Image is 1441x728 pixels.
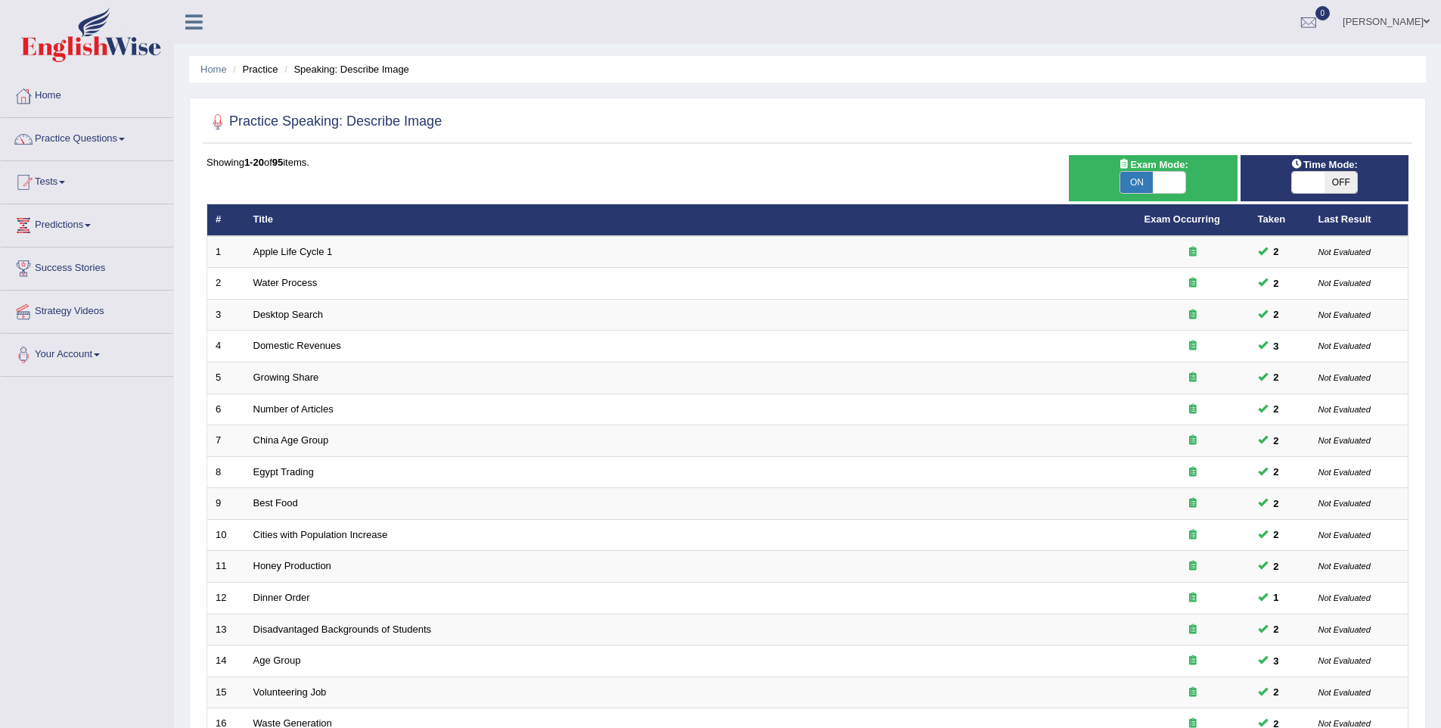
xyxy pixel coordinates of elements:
[1144,434,1241,448] div: Exam occurring question
[1318,436,1371,445] small: Not Evaluated
[207,204,245,236] th: #
[244,157,264,168] b: 1-20
[207,551,245,583] td: 11
[1315,6,1331,20] span: 0
[207,155,1408,170] div: Showing of items.
[1144,276,1241,291] div: Exam occurring question
[1268,464,1285,480] span: You can still take this question
[1268,496,1285,512] span: You can still take this question
[1,334,173,372] a: Your Account
[1325,172,1357,193] span: OFF
[1285,157,1364,173] span: Time Mode:
[1144,403,1241,417] div: Exam occurring question
[1,118,173,156] a: Practice Questions
[207,299,245,331] td: 3
[1144,686,1241,700] div: Exam occurring question
[1318,688,1371,697] small: Not Evaluated
[1268,244,1285,260] span: You can still take this question
[1120,172,1153,193] span: ON
[207,488,245,520] td: 9
[1,291,173,328] a: Strategy Videos
[1268,653,1285,669] span: You can still take this question
[207,677,245,708] td: 15
[1318,341,1371,350] small: Not Evaluated
[1144,371,1241,385] div: Exam occurring question
[207,362,245,394] td: 5
[207,614,245,646] td: 13
[1318,405,1371,414] small: Not Evaluated
[253,529,388,540] a: Cities with Population Increase
[1268,527,1285,543] span: You can still take this question
[272,157,283,168] b: 95
[1144,591,1241,605] div: Exam occurring question
[1,75,173,113] a: Home
[1112,157,1194,173] span: Exam Mode:
[245,204,1136,236] th: Title
[207,394,245,425] td: 6
[253,403,334,415] a: Number of Articles
[253,592,310,603] a: Dinner Order
[1318,562,1371,571] small: Not Evaluated
[1268,338,1285,354] span: You can still take this question
[1144,213,1220,225] a: Exam Occurring
[281,62,409,76] li: Speaking: Describe Image
[253,560,331,571] a: Honey Production
[1318,625,1371,634] small: Not Evaluated
[253,434,329,446] a: China Age Group
[1144,654,1241,668] div: Exam occurring question
[253,340,341,351] a: Domestic Revenues
[1069,155,1237,201] div: Show exams occurring in exams
[1318,530,1371,540] small: Not Evaluated
[207,110,442,133] h2: Practice Speaking: Describe Image
[207,268,245,300] td: 2
[1144,559,1241,574] div: Exam occurring question
[1144,465,1241,480] div: Exam occurring question
[1268,684,1285,700] span: You can still take this question
[207,456,245,488] td: 8
[1144,528,1241,543] div: Exam occurring question
[253,372,319,383] a: Growing Share
[1144,245,1241,260] div: Exam occurring question
[1268,401,1285,417] span: You can still take this question
[1310,204,1408,236] th: Last Result
[1318,310,1371,319] small: Not Evaluated
[1,204,173,242] a: Predictions
[253,277,318,288] a: Water Process
[229,62,278,76] li: Practice
[200,64,227,75] a: Home
[1318,247,1371,257] small: Not Evaluated
[1268,306,1285,322] span: You can still take this question
[1318,499,1371,508] small: Not Evaluated
[207,582,245,614] td: 12
[1318,656,1371,665] small: Not Evaluated
[253,497,298,509] a: Best Food
[253,686,327,698] a: Volunteering Job
[207,236,245,268] td: 1
[1268,369,1285,385] span: You can still take this question
[253,655,301,666] a: Age Group
[1268,433,1285,449] span: You can still take this question
[1144,339,1241,353] div: Exam occurring question
[1318,719,1371,728] small: Not Evaluated
[1250,204,1310,236] th: Taken
[1318,373,1371,382] small: Not Evaluated
[1144,308,1241,322] div: Exam occurring question
[1268,590,1285,605] span: You can still take this question
[207,646,245,677] td: 14
[1,161,173,199] a: Tests
[1,247,173,285] a: Success Stories
[253,466,314,478] a: Egypt Trading
[253,624,432,635] a: Disadvantaged Backgrounds of Students
[1318,468,1371,477] small: Not Evaluated
[207,425,245,457] td: 7
[1268,275,1285,291] span: You can still take this question
[253,246,333,257] a: Apple Life Cycle 1
[207,331,245,362] td: 4
[1318,278,1371,288] small: Not Evaluated
[207,519,245,551] td: 10
[1144,623,1241,637] div: Exam occurring question
[1268,621,1285,637] span: You can still take this question
[1144,496,1241,511] div: Exam occurring question
[253,309,324,320] a: Desktop Search
[1318,593,1371,602] small: Not Evaluated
